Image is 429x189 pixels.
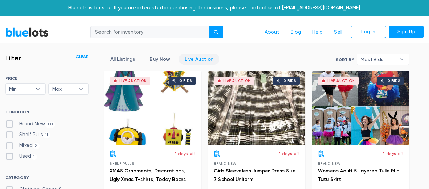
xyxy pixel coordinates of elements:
a: Live Auction 0 bids [208,71,305,145]
label: Mixed [5,142,40,150]
a: XMAS Ornaments, Decorations, Ugly Xmas T-shirts, Teddy Bears [110,168,186,182]
b: ▾ [30,84,45,94]
b: ▾ [74,84,88,94]
span: 100 [45,122,55,128]
a: Help [307,26,328,39]
a: Clear [76,53,89,60]
span: Brand New [318,162,341,165]
b: ▾ [394,54,409,65]
div: Live Auction [327,79,355,83]
p: 4 days left [174,150,196,157]
span: Max [52,84,75,94]
h3: Filter [5,54,21,62]
span: 1 [31,154,37,160]
span: 11 [43,132,50,138]
a: Blog [285,26,307,39]
div: Live Auction [223,79,251,83]
a: BlueLots [5,27,49,37]
h6: PRICE [5,76,89,81]
a: Women's Adult 5 Layered Tulle Mini Tutu Skirt [318,168,400,182]
input: Search for inventory [90,26,210,39]
label: Sort By [336,57,354,63]
a: Sell [328,26,348,39]
a: About [259,26,285,39]
div: 0 bids [179,79,192,83]
h6: CATEGORY [5,175,89,183]
span: Most Bids [361,54,396,65]
p: 4 days left [278,150,300,157]
span: Min [9,84,32,94]
p: 4 days left [382,150,404,157]
a: Live Auction [179,54,219,65]
div: 0 bids [284,79,296,83]
span: Brand New [214,162,237,165]
span: Shelf Pulls [110,162,134,165]
a: Sign Up [389,26,424,38]
a: Girls Sleeveless Jumper Dress Size 7 School Uniform [214,168,296,182]
label: Shelf Pulls [5,131,50,139]
a: Buy Now [144,54,176,65]
a: All Listings [104,54,141,65]
div: Live Auction [119,79,147,83]
a: Log In [351,26,386,38]
div: 0 bids [388,79,400,83]
label: Used [5,152,37,160]
a: Live Auction 0 bids [104,71,201,145]
a: Live Auction 0 bids [312,71,409,145]
h6: CONDITION [5,110,89,117]
span: 2 [33,143,40,149]
label: Brand New [5,120,55,128]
